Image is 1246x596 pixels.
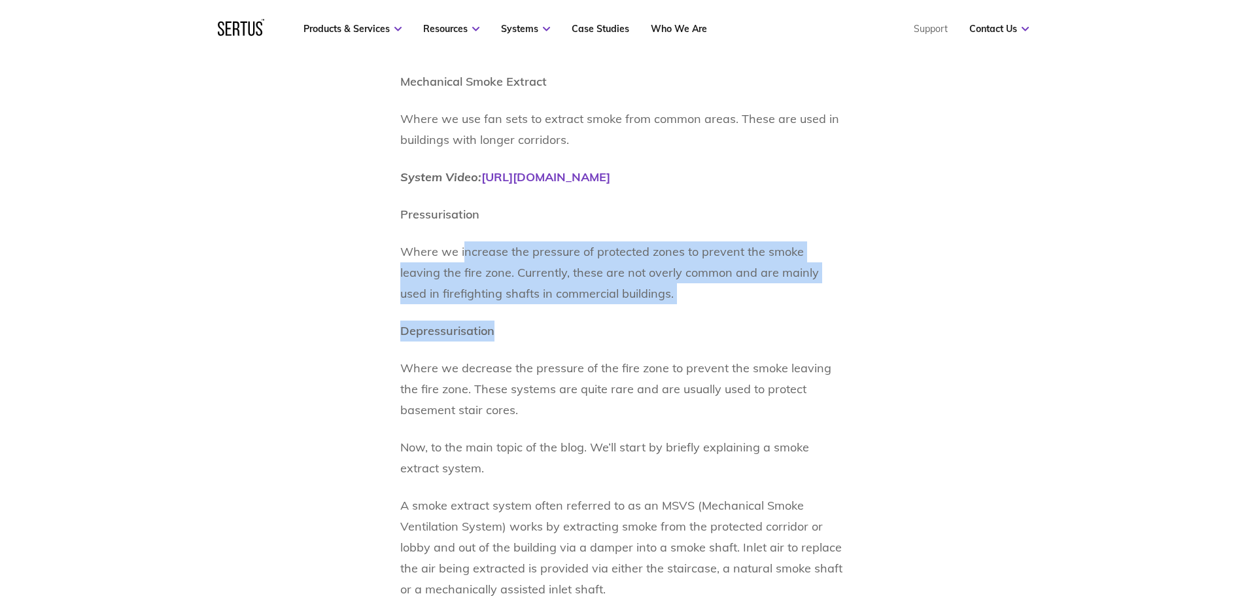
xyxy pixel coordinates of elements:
a: Products & Services [303,23,402,35]
p: Now, to the main topic of the blog. We’ll start by briefly explaining a smoke extract system. [400,437,846,479]
p: Where we increase the pressure of protected zones to prevent the smoke leaving the fire zone. Cur... [400,241,846,304]
p: Where we use fan sets to extract smoke from common areas. These are used in buildings with longer... [400,109,846,150]
b: Pressurisation [400,207,479,222]
b: Mechanical Smoke Extract [400,74,547,89]
a: Case Studies [572,23,629,35]
a: Who We Are [651,23,707,35]
a: Contact Us [969,23,1029,35]
i: System Video: [400,169,481,184]
a: Resources [423,23,479,35]
a: Support [914,23,948,35]
b: Depressurisation [400,323,494,338]
a: Systems [501,23,550,35]
a: [URL][DOMAIN_NAME] [481,169,610,184]
p: Where we decrease the pressure of the fire zone to prevent the smoke leaving the fire zone. These... [400,358,846,421]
